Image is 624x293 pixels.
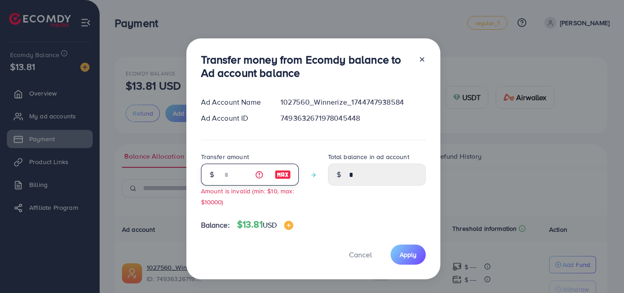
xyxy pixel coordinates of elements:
[275,169,291,180] img: image
[201,220,230,230] span: Balance:
[194,113,274,123] div: Ad Account ID
[201,152,249,161] label: Transfer amount
[338,245,383,264] button: Cancel
[201,53,411,80] h3: Transfer money from Ecomdy balance to Ad account balance
[400,250,417,259] span: Apply
[273,113,433,123] div: 7493632671978045448
[201,186,294,206] small: Amount is invalid (min: $10, max: $10000)
[391,245,426,264] button: Apply
[328,152,409,161] label: Total balance in ad account
[263,220,277,230] span: USD
[585,252,617,286] iframe: Chat
[237,219,293,230] h4: $13.81
[349,250,372,260] span: Cancel
[273,97,433,107] div: 1027560_Winnerize_1744747938584
[284,221,293,230] img: image
[194,97,274,107] div: Ad Account Name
